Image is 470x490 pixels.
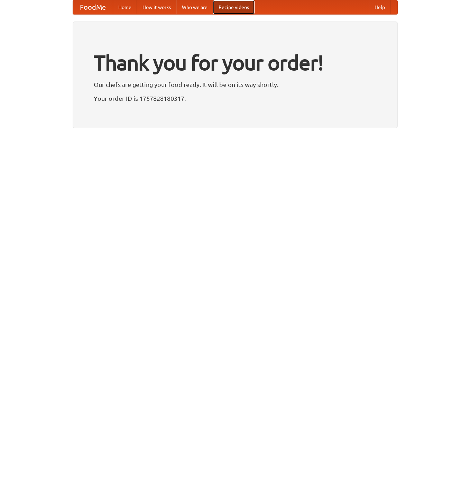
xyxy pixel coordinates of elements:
[176,0,213,14] a: Who we are
[94,46,377,79] h1: Thank you for your order!
[213,0,255,14] a: Recipe videos
[73,0,113,14] a: FoodMe
[94,79,377,90] p: Our chefs are getting your food ready. It will be on its way shortly.
[369,0,390,14] a: Help
[94,93,377,104] p: Your order ID is 1757828180317.
[113,0,137,14] a: Home
[137,0,176,14] a: How it works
